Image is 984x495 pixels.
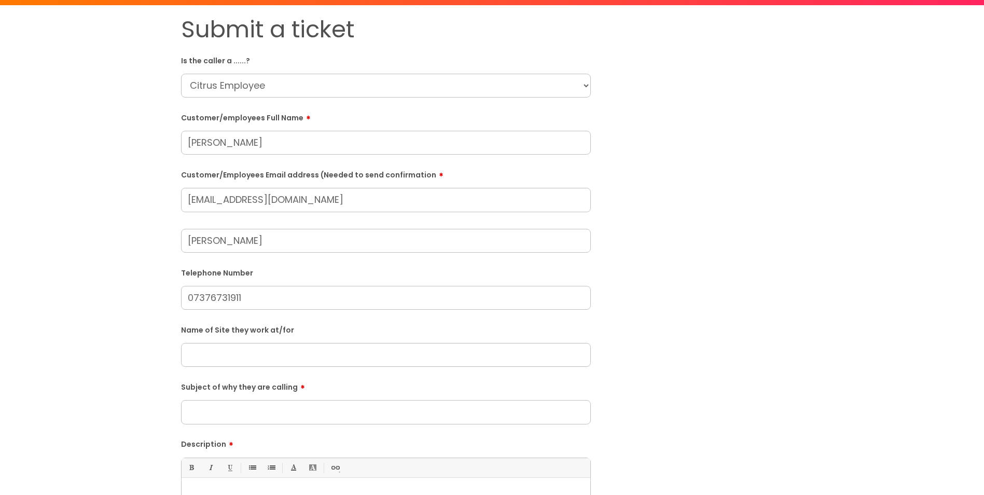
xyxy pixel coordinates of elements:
a: Back Color [306,461,319,474]
label: Telephone Number [181,267,591,278]
a: Font Color [287,461,300,474]
a: • Unordered List (Ctrl-Shift-7) [245,461,258,474]
label: Is the caller a ......? [181,54,591,65]
label: Customer/employees Full Name [181,110,591,122]
label: Customer/Employees Email address (Needed to send confirmation [181,167,591,180]
a: Bold (Ctrl-B) [185,461,198,474]
a: Underline(Ctrl-U) [223,461,236,474]
h1: Submit a ticket [181,16,591,44]
a: 1. Ordered List (Ctrl-Shift-8) [265,461,278,474]
a: Link [328,461,341,474]
label: Subject of why they are calling [181,379,591,392]
label: Description [181,436,591,449]
input: Email [181,188,591,212]
a: Italic (Ctrl-I) [204,461,217,474]
input: Your Name [181,229,591,253]
label: Name of Site they work at/for [181,324,591,335]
